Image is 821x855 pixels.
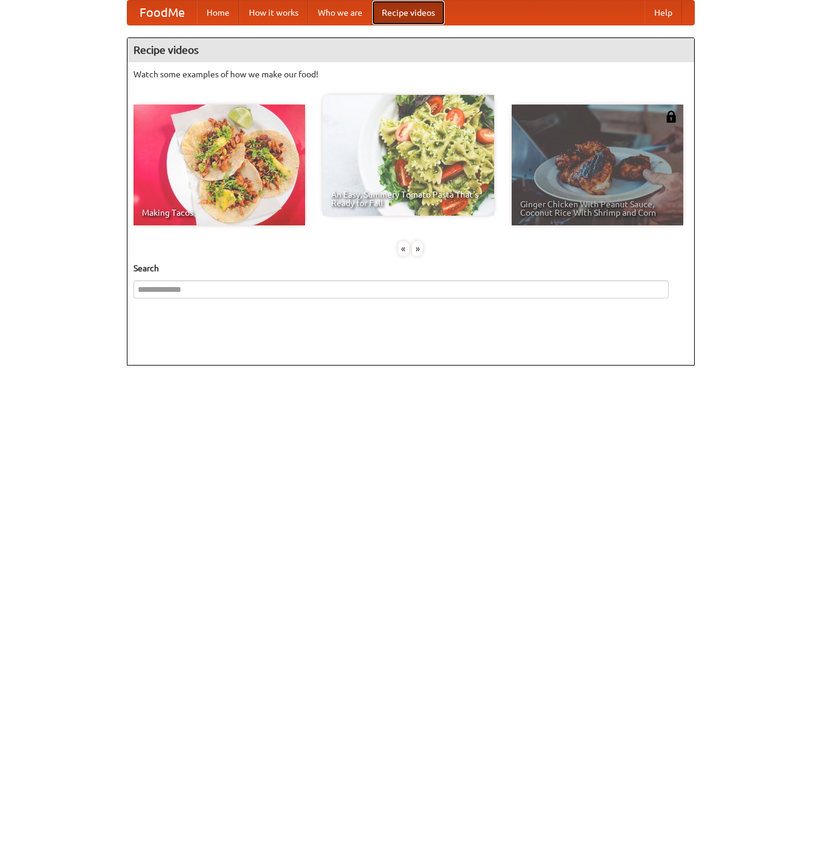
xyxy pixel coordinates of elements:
div: » [412,241,423,256]
a: Who we are [308,1,372,25]
div: « [398,241,409,256]
span: An Easy, Summery Tomato Pasta That's Ready for Fall [331,190,486,207]
a: FoodMe [127,1,197,25]
a: Help [645,1,682,25]
a: Making Tacos [134,105,305,225]
a: How it works [239,1,308,25]
p: Watch some examples of how we make our food! [134,68,688,80]
a: Home [197,1,239,25]
a: Recipe videos [372,1,445,25]
img: 483408.png [665,111,677,123]
h5: Search [134,262,688,274]
a: An Easy, Summery Tomato Pasta That's Ready for Fall [323,95,494,216]
h4: Recipe videos [127,38,694,62]
span: Making Tacos [142,208,297,217]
